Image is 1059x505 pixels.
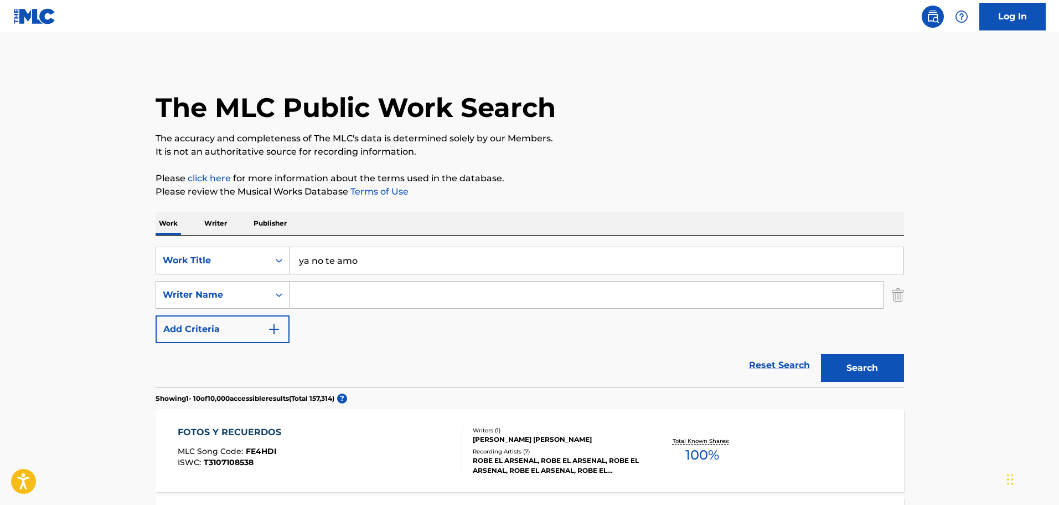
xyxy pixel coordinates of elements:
button: Add Criteria [156,315,290,343]
img: search [926,10,939,23]
div: Widget de chat [1004,452,1059,505]
a: Public Search [922,6,944,28]
button: Search [821,354,904,382]
div: Writers ( 1 ) [473,426,640,435]
a: Terms of Use [348,186,409,197]
div: Help [950,6,973,28]
span: ISWC : [178,457,204,467]
p: Please for more information about the terms used in the database. [156,172,904,185]
form: Search Form [156,247,904,387]
div: ROBE EL ARSENAL, ROBE EL ARSENAL, ROBE EL ARSENAL, ROBE EL ARSENAL, ROBE EL ARSENAL [473,456,640,476]
a: click here [188,173,231,183]
a: FOTOS Y RECUERDOSMLC Song Code:FE4HDIISWC:T3107108538Writers (1)[PERSON_NAME] [PERSON_NAME]Record... [156,409,904,492]
p: Total Known Shares: [673,437,732,445]
span: ? [337,394,347,404]
div: Arrastrar [1007,463,1014,496]
div: [PERSON_NAME] [PERSON_NAME] [473,435,640,445]
p: Writer [201,212,230,235]
a: Log In [979,3,1046,30]
p: It is not an authoritative source for recording information. [156,145,904,159]
img: 9d2ae6d4665cec9f34b9.svg [267,323,281,336]
span: T3107108538 [204,457,254,467]
span: 100 % [685,445,719,465]
img: MLC Logo [13,8,56,24]
p: Showing 1 - 10 of 10,000 accessible results (Total 157,314 ) [156,394,334,404]
span: FE4HDI [246,446,277,456]
div: FOTOS Y RECUERDOS [178,426,287,439]
a: Reset Search [743,353,815,378]
p: Publisher [250,212,290,235]
iframe: Chat Widget [1004,452,1059,505]
div: Writer Name [163,288,262,302]
div: Work Title [163,254,262,267]
p: Work [156,212,181,235]
span: MLC Song Code : [178,446,246,456]
p: Please review the Musical Works Database [156,185,904,198]
img: help [955,10,968,23]
p: The accuracy and completeness of The MLC's data is determined solely by our Members. [156,132,904,145]
div: Recording Artists ( 7 ) [473,447,640,456]
h1: The MLC Public Work Search [156,91,556,124]
img: Delete Criterion [892,281,904,309]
